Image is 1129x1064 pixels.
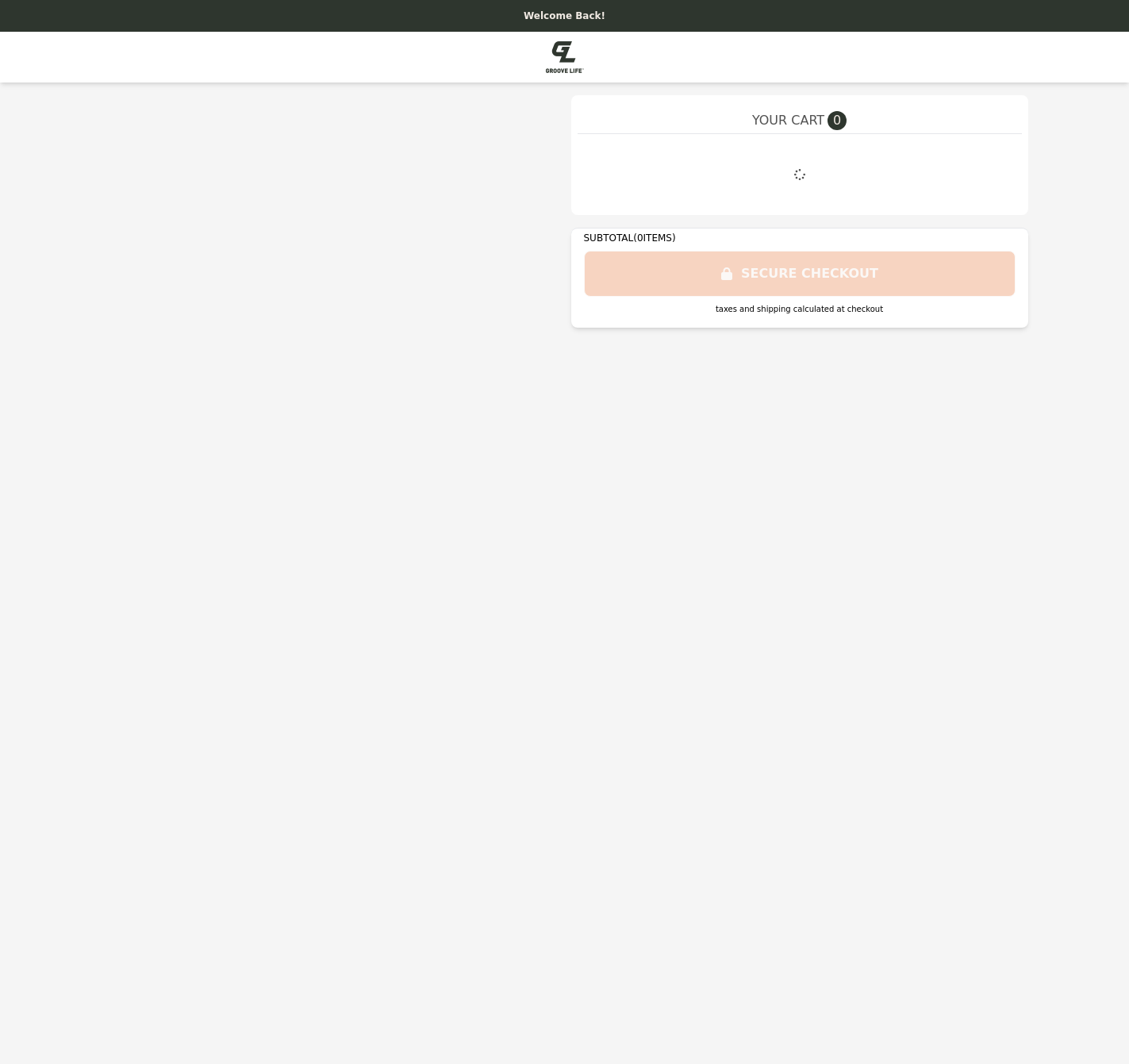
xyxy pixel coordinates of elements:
span: YOUR CART [752,111,824,130]
p: Welcome Back! [10,10,1119,22]
span: 0 [828,111,847,130]
img: Brand Logo [546,41,584,73]
div: taxes and shipping calculated at checkout [584,303,1016,315]
span: SUBTOTAL [584,232,634,244]
span: ( 0 ITEMS) [633,232,675,244]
